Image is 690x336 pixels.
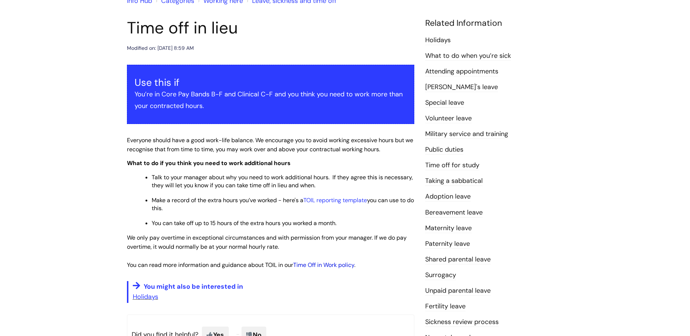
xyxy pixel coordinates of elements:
[127,18,414,38] h1: Time off in lieu
[425,161,479,170] a: Time off for study
[425,286,491,296] a: Unpaid parental leave
[127,234,407,251] span: We only pay overtime in exceptional circumstances and with permission from your manager. If we do...
[425,36,451,45] a: Holidays
[425,239,470,249] a: Paternity leave
[127,261,355,269] span: You can read more information and guidance about TOIL in our .
[425,83,498,92] a: [PERSON_NAME]'s leave
[425,224,472,233] a: Maternity leave
[425,145,463,155] a: Public duties
[425,51,511,61] a: What to do when you’re sick
[135,77,407,88] h3: Use this if
[425,129,508,139] a: Military service and training
[144,282,243,291] span: You might also be interested in
[425,271,456,280] a: Surrogacy
[127,44,194,53] div: Modified on: [DATE] 8:59 AM
[152,196,414,212] span: Make a record of the extra hours you’ve worked - here's a you can use to do this.
[425,114,472,123] a: Volunteer leave
[425,67,498,76] a: Attending appointments
[425,208,483,217] a: Bereavement leave
[425,176,483,186] a: Taking a sabbatical
[127,159,291,167] span: What to do if you think you need to work additional hours
[127,136,413,153] span: Everyone should have a good work-life balance. We encourage you to avoid working excessive hours ...
[152,173,413,189] span: Talk to your manager about why you need to work additional hours. If they agree this is necessary...
[152,219,336,227] span: You can take off up to 15 hours of the extra hours you worked a month.
[133,292,158,301] a: Holidays
[425,98,464,108] a: Special leave
[135,88,407,112] p: You’re in Core Pay Bands B-F and Clinical C-F and you think you need to work more than your contr...
[303,196,367,204] a: TOIL reporting template
[425,317,499,327] a: Sickness review process
[425,255,491,264] a: Shared parental leave
[425,18,563,28] h4: Related Information
[293,261,354,269] a: Time Off in Work policy
[425,302,466,311] a: Fertility leave
[425,192,471,201] a: Adoption leave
